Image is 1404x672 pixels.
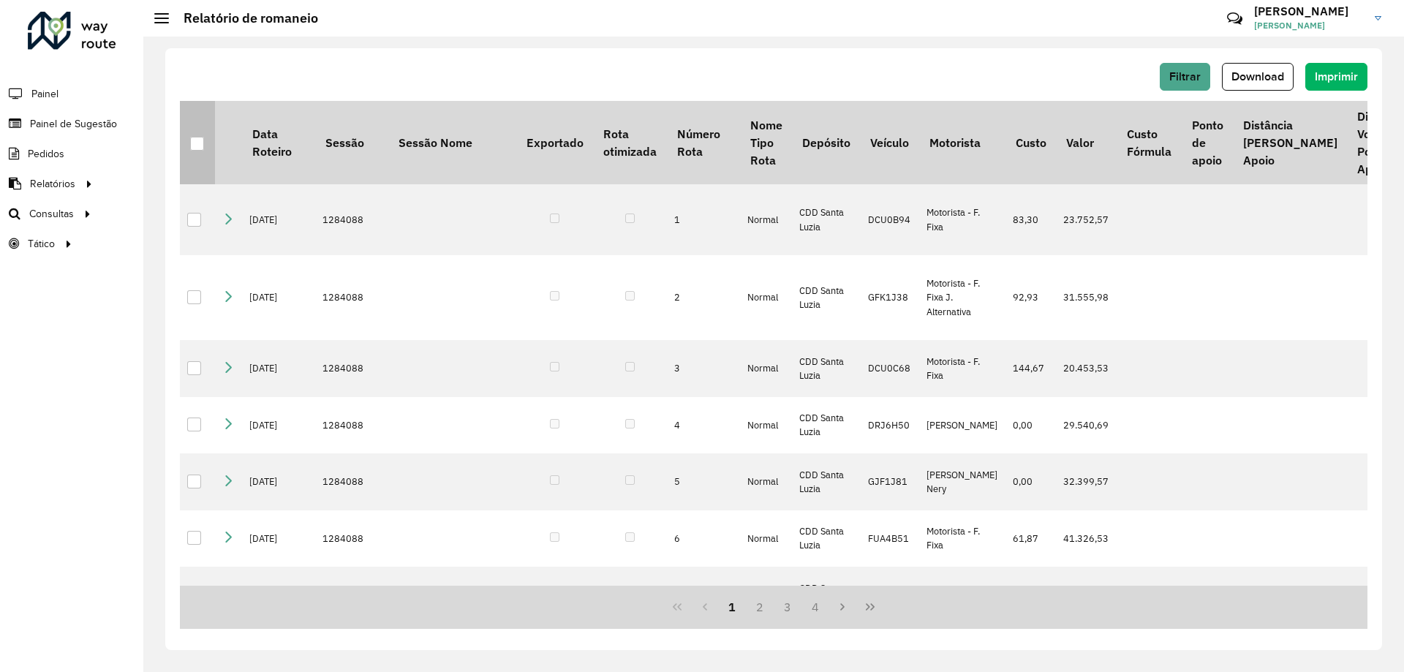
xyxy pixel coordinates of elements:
[667,453,740,510] td: 5
[1056,340,1117,397] td: 20.453,53
[1117,101,1181,184] th: Custo Fórmula
[919,255,1005,340] td: Motorista - F. Fixa J. Alternativa
[1169,70,1201,83] span: Filtrar
[242,255,315,340] td: [DATE]
[740,567,792,624] td: Normal
[861,340,919,397] td: DCU0C68
[30,176,75,192] span: Relatórios
[861,184,919,255] td: DCU0B94
[28,236,55,252] span: Tático
[801,593,829,621] button: 4
[1005,255,1056,340] td: 92,93
[315,510,388,567] td: 1284088
[242,340,315,397] td: [DATE]
[740,184,792,255] td: Normal
[919,510,1005,567] td: Motorista - F. Fixa
[829,593,856,621] button: Next Page
[919,184,1005,255] td: Motorista - F. Fixa
[1219,3,1250,34] a: Contato Rápido
[1056,510,1117,567] td: 41.326,53
[919,101,1005,184] th: Motorista
[1005,453,1056,510] td: 0,00
[388,101,516,184] th: Sessão Nome
[1160,63,1210,91] button: Filtrar
[1056,184,1117,255] td: 23.752,57
[667,184,740,255] td: 1
[740,453,792,510] td: Normal
[1005,340,1056,397] td: 144,67
[919,397,1005,454] td: [PERSON_NAME]
[315,184,388,255] td: 1284088
[1315,70,1358,83] span: Imprimir
[792,453,860,510] td: CDD Santa Luzia
[1056,567,1117,624] td: 74.307,42
[861,255,919,340] td: GFK1J38
[315,101,388,184] th: Sessão
[919,453,1005,510] td: [PERSON_NAME] Nery
[242,101,315,184] th: Data Roteiro
[1254,4,1364,18] h3: [PERSON_NAME]
[1005,101,1056,184] th: Custo
[315,340,388,397] td: 1284088
[740,101,792,184] th: Nome Tipo Rota
[740,510,792,567] td: Normal
[1005,397,1056,454] td: 0,00
[792,101,860,184] th: Depósito
[861,510,919,567] td: FUA4B51
[1254,19,1364,32] span: [PERSON_NAME]
[792,255,860,340] td: CDD Santa Luzia
[169,10,318,26] h2: Relatório de romaneio
[792,567,860,624] td: CDD Santa Luzia
[719,593,747,621] button: 1
[31,86,58,102] span: Painel
[1056,397,1117,454] td: 29.540,69
[1056,101,1117,184] th: Valor
[315,397,388,454] td: 1284088
[856,593,884,621] button: Last Page
[667,397,740,454] td: 4
[667,255,740,340] td: 2
[861,567,919,624] td: DSK5B59
[242,567,315,624] td: [DATE]
[242,453,315,510] td: [DATE]
[792,510,860,567] td: CDD Santa Luzia
[919,340,1005,397] td: Motorista - F. Fixa
[667,101,740,184] th: Número Rota
[1005,184,1056,255] td: 83,30
[792,184,860,255] td: CDD Santa Luzia
[667,340,740,397] td: 3
[1005,567,1056,624] td: 94,35
[667,510,740,567] td: 6
[516,101,593,184] th: Exportado
[593,101,666,184] th: Rota otimizada
[29,206,74,222] span: Consultas
[1233,101,1347,184] th: Distância [PERSON_NAME] Apoio
[740,340,792,397] td: Normal
[28,146,64,162] span: Pedidos
[740,397,792,454] td: Normal
[861,397,919,454] td: DRJ6H50
[315,453,388,510] td: 1284088
[1182,101,1233,184] th: Ponto de apoio
[861,453,919,510] td: GJF1J81
[1005,510,1056,567] td: 61,87
[1305,63,1367,91] button: Imprimir
[792,340,860,397] td: CDD Santa Luzia
[774,593,801,621] button: 3
[740,255,792,340] td: Normal
[242,397,315,454] td: [DATE]
[1056,255,1117,340] td: 31.555,98
[242,510,315,567] td: [DATE]
[242,184,315,255] td: [DATE]
[667,567,740,624] td: 7
[1056,453,1117,510] td: 32.399,57
[1231,70,1284,83] span: Download
[30,116,117,132] span: Painel de Sugestão
[919,567,1005,624] td: [PERSON_NAME]
[315,255,388,340] td: 1284088
[1222,63,1294,91] button: Download
[315,567,388,624] td: 1284088
[861,101,919,184] th: Veículo
[792,397,860,454] td: CDD Santa Luzia
[746,593,774,621] button: 2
